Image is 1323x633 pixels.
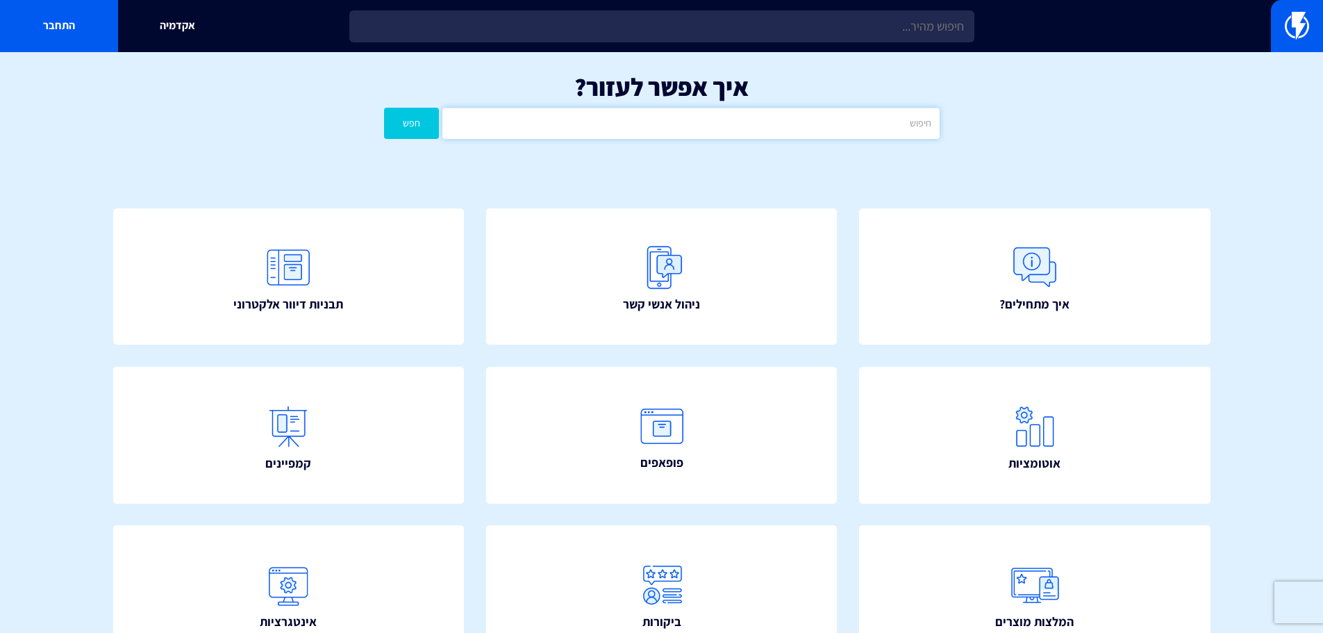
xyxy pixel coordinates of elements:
span: פופאפים [640,454,683,472]
a: תבניות דיוור אלקטרוני [113,208,465,345]
input: חיפוש [442,108,939,139]
a: קמפיינים [113,367,465,504]
input: חיפוש מהיר... [349,10,974,42]
span: ניהול אנשי קשר [623,295,700,313]
h1: איך אפשר לעזור? [21,73,1302,101]
span: תבניות דיוור אלקטרוני [233,295,343,313]
button: חפש [384,108,440,139]
span: ביקורות [642,613,681,631]
a: ניהול אנשי קשר [486,208,838,345]
span: איך מתחילים? [999,295,1070,313]
span: אוטומציות [1008,454,1060,472]
a: פופאפים [486,367,838,504]
a: אוטומציות [859,367,1210,504]
a: איך מתחילים? [859,208,1210,345]
span: קמפיינים [265,454,311,472]
span: המלצות מוצרים [995,613,1074,631]
span: אינטגרציות [260,613,317,631]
